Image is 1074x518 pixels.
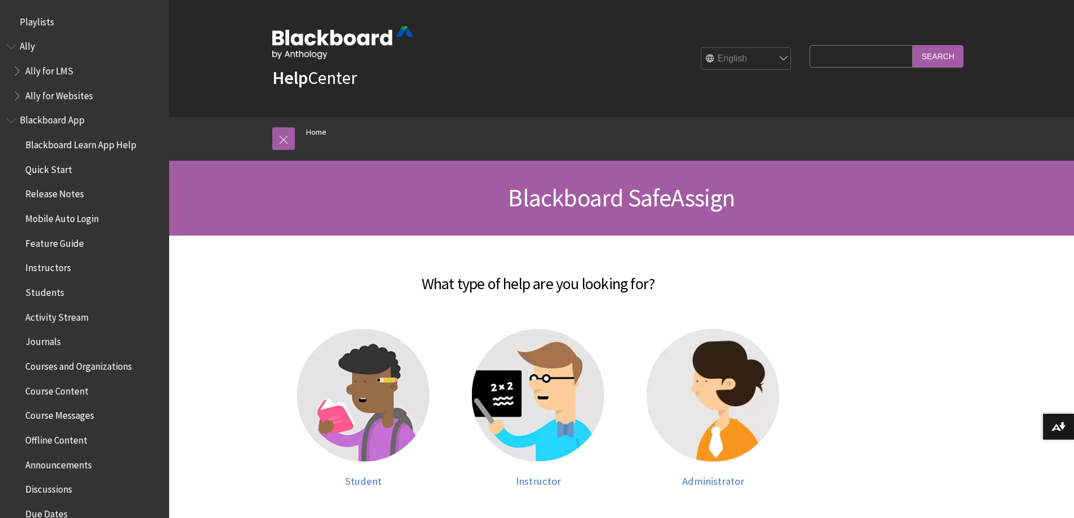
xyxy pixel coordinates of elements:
[20,37,35,52] span: Ally
[25,160,72,175] span: Quick Start
[913,45,963,67] input: Search
[25,382,89,397] span: Course Content
[25,209,99,224] span: Mobile Auto Login
[25,234,84,249] span: Feature Guide
[637,329,789,488] a: Administrator help Administrator
[25,357,132,372] span: Courses and Organizations
[25,480,72,495] span: Discussions
[25,86,93,101] span: Ally for Websites
[20,12,54,28] span: Playlists
[682,475,744,488] span: Administrator
[7,12,162,32] nav: Book outline for Playlists
[272,67,357,89] a: HelpCenter
[189,258,888,295] h2: What type of help are you looking for?
[25,431,87,446] span: Offline Content
[7,37,162,105] nav: Book outline for Anthology Ally Help
[272,26,413,59] img: Blackboard by Anthology
[701,48,792,70] select: Site Language Selector
[306,125,326,139] a: Home
[472,329,604,462] img: Instructor help
[297,329,430,462] img: Student help
[25,283,64,298] span: Students
[25,185,84,200] span: Release Notes
[25,135,136,150] span: Blackboard Learn App Help
[647,329,779,462] img: Administrator help
[25,61,73,77] span: Ally for LMS
[272,67,308,89] strong: Help
[25,308,89,323] span: Activity Stream
[25,259,71,274] span: Instructors
[508,182,735,213] span: Blackboard SafeAssign
[25,455,92,471] span: Announcements
[516,475,561,488] span: Instructor
[25,406,94,422] span: Course Messages
[288,329,440,488] a: Student help Student
[20,111,85,126] span: Blackboard App
[462,329,615,488] a: Instructor help Instructor
[25,333,61,348] span: Journals
[345,475,382,488] span: Student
